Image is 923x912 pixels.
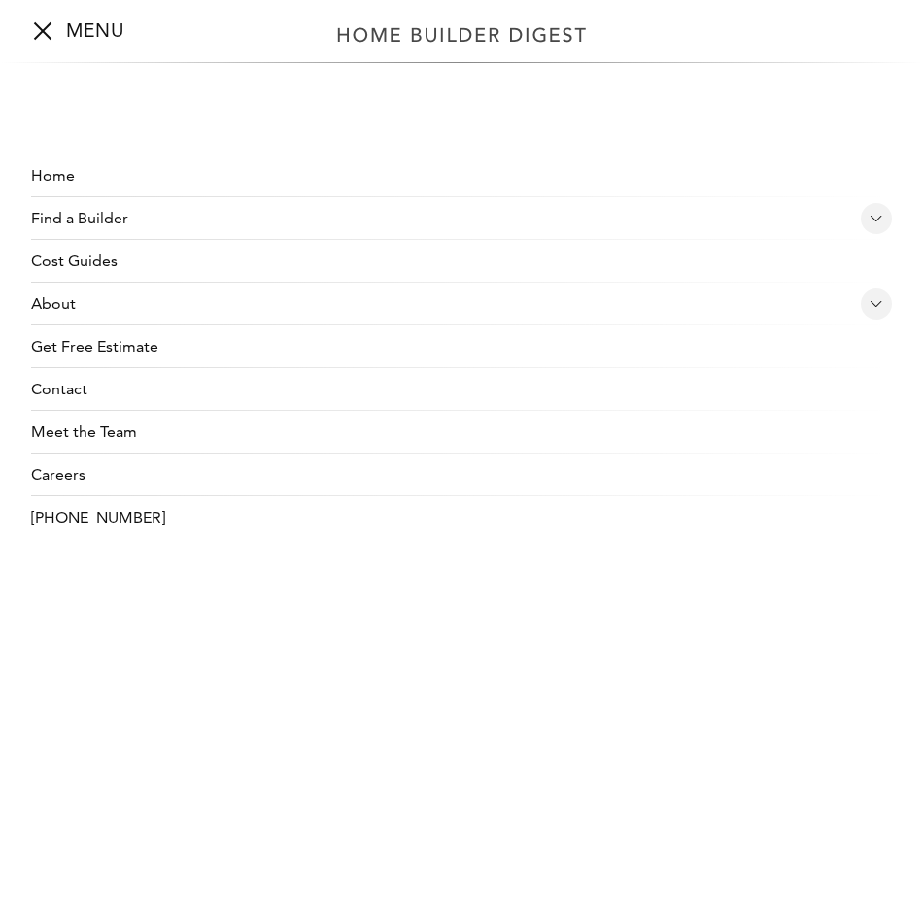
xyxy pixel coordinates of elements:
[31,325,892,368] a: Get Free Estimate
[31,154,892,197] a: Home
[31,496,892,539] a: [PHONE_NUMBER]
[31,454,892,496] a: Careers
[826,815,900,889] iframe: Drift Widget Chat Controller
[31,411,892,454] a: Meet the Team
[31,240,892,283] a: Cost Guides
[328,16,596,53] img: Home Builder Digest
[31,368,892,411] a: Contact
[31,30,54,32] span: Menu
[31,197,853,240] a: Find a Builder
[31,283,853,325] a: About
